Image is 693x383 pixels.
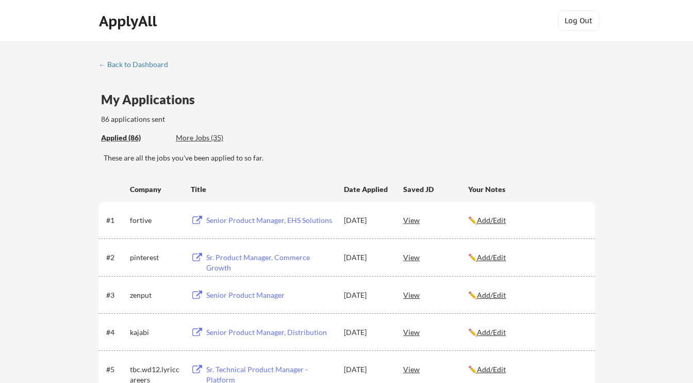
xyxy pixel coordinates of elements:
[99,12,160,30] div: ApplyAll
[191,184,334,195] div: Title
[468,215,586,226] div: ✏️
[101,93,203,106] div: My Applications
[477,253,506,262] u: Add/Edit
[101,133,168,143] div: These are all the jobs you've been applied to so far.
[468,364,586,375] div: ✏️
[344,252,389,263] div: [DATE]
[403,323,468,341] div: View
[101,133,168,143] div: Applied (86)
[176,133,252,143] div: These are job applications we think you'd be a good fit for, but couldn't apply you to automatica...
[477,291,506,299] u: Add/Edit
[130,290,181,300] div: zenput
[468,290,586,300] div: ✏️
[468,327,586,338] div: ✏️
[104,153,595,163] div: These are all the jobs you've been applied to so far.
[106,215,126,226] div: #1
[206,215,334,226] div: Senior Product Manager, EHS Solutions
[403,285,468,304] div: View
[344,364,389,375] div: [DATE]
[130,327,181,338] div: kajabi
[344,327,389,338] div: [DATE]
[130,184,181,195] div: Company
[206,252,334,273] div: Sr. Product Manager, Commerce Growth
[106,327,126,338] div: #4
[403,360,468,378] div: View
[206,290,334,300] div: Senior Product Manager
[403,180,468,198] div: Saved JD
[101,114,301,124] div: 86 applications sent
[176,133,252,143] div: More Jobs (35)
[403,248,468,266] div: View
[468,184,586,195] div: Your Notes
[106,364,126,375] div: #5
[206,327,334,338] div: Senior Product Manager, Distribution
[106,290,126,300] div: #3
[558,10,599,31] button: Log Out
[468,252,586,263] div: ✏️
[477,216,506,225] u: Add/Edit
[130,215,181,226] div: fortive
[130,252,181,263] div: pinterest
[344,215,389,226] div: [DATE]
[344,184,389,195] div: Date Applied
[403,211,468,229] div: View
[98,60,176,71] a: ← Back to Dashboard
[477,365,506,374] u: Add/Edit
[98,61,176,68] div: ← Back to Dashboard
[106,252,126,263] div: #2
[477,328,506,337] u: Add/Edit
[344,290,389,300] div: [DATE]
